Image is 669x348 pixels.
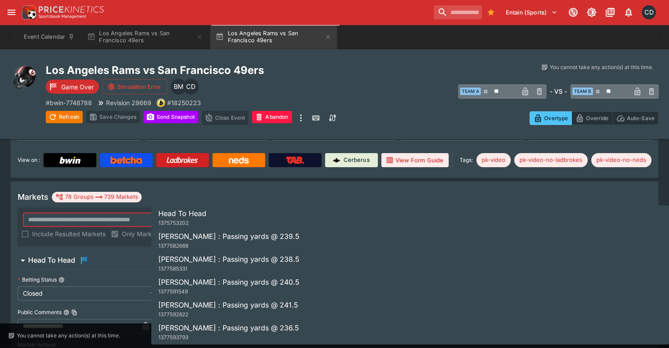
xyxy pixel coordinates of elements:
div: Byron Monk [171,79,186,95]
span: Team B [572,88,593,95]
p: Auto-Save [627,114,654,123]
span: 1377592822 [158,311,188,318]
button: more [296,111,306,125]
label: Tags: [460,153,473,167]
div: bwin [157,99,165,107]
span: [PERSON_NAME] : Passing yards @ 240.5 [158,278,300,286]
button: Los Angeles Rams vs San Francisco 49ers [210,25,337,49]
button: Event Calendar [18,25,80,49]
div: Cameron Duffy [183,79,199,95]
span: pk-video-no-neds [591,156,651,165]
h5: Markets [18,192,48,202]
img: Sportsbook Management [39,15,86,18]
p: Game Over [61,82,94,92]
span: Only Markets with Liability [122,229,198,238]
button: Notifications [621,4,636,20]
span: [PERSON_NAME] : Passing yards @ 239.5 [158,232,300,241]
button: Send Snapshot [143,111,198,123]
div: Closed [18,286,158,300]
label: View on : [18,153,40,167]
img: Neds [229,157,249,164]
button: View Form Guide [381,153,449,167]
p: Cerberus [344,156,369,165]
span: Team A [460,88,481,95]
button: Override [571,111,612,125]
button: Auto-Save [612,111,658,125]
a: Cerberus [325,153,378,167]
span: 1377585331 [158,265,187,272]
span: 1377591549 [158,288,188,295]
p: Revision 29669 [106,98,151,107]
p: Public Comments [18,308,62,316]
span: Include Resulted Markets [32,229,106,238]
img: Ladbrokes [166,157,198,164]
button: Head To Head [11,252,481,269]
span: 1377593793 [158,334,188,341]
button: Copy To Clipboard [71,309,77,315]
button: Toggle light/dark mode [584,4,600,20]
div: Cameron Duffy [642,5,656,19]
h2: Copy To Clipboard [46,63,403,77]
button: Documentation [602,4,618,20]
button: open drawer [4,4,19,20]
p: Overtype [544,114,568,123]
div: Betting Target: cerberus [591,153,651,167]
img: bwin.png [157,99,165,107]
img: Cerberus [333,157,340,164]
img: Betcha [110,157,142,164]
img: Bwin [59,157,80,164]
span: pk-video [476,156,511,165]
span: [PERSON_NAME] : Passing yards @ 238.5 [158,255,300,264]
button: Refresh [46,111,83,123]
button: Abandon [252,111,292,123]
p: Copy To Clipboard [167,98,201,107]
button: Connected to PK [565,4,581,20]
button: Los Angeles Rams vs San Francisco 49ers [82,25,208,49]
h6: Head To Head [28,256,75,265]
div: 78 Groups 739 Markets [55,192,138,202]
img: american_football.png [11,63,39,92]
button: Select Tenant [501,5,563,19]
p: You cannot take any action(s) at this time. [550,63,653,71]
span: Mark an event as closed and abandoned. [252,112,292,121]
span: [PERSON_NAME] : Passing yards @ 236.5 [158,323,299,332]
span: 1375753202 [158,220,189,226]
span: [PERSON_NAME] : Passing yards @ 241.5 [158,300,298,309]
span: pk-video-no-ladbrokes [514,156,588,165]
span: Head To Head [158,209,206,218]
span: 1377582668 [158,242,188,249]
p: You cannot take any action(s) at this time. [17,332,120,340]
button: Simulation Error [102,79,167,94]
img: TabNZ [286,157,304,164]
p: Betting Status [18,276,57,283]
input: search [434,5,482,19]
button: Public CommentsCopy To Clipboard [63,309,69,315]
div: Betting Target: cerberus [514,153,588,167]
button: Overtype [530,111,572,125]
p: Override [586,114,608,123]
h6: - VS - [550,87,567,96]
button: Bookmarks [484,5,498,19]
img: PriceKinetics Logo [19,4,37,21]
p: Copy To Clipboard [46,98,92,107]
button: Cameron Duffy [639,3,658,22]
div: Betting Target: cerberus [476,153,511,167]
div: Start From [530,111,658,125]
button: Betting Status [58,277,65,283]
img: PriceKinetics [39,6,104,13]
